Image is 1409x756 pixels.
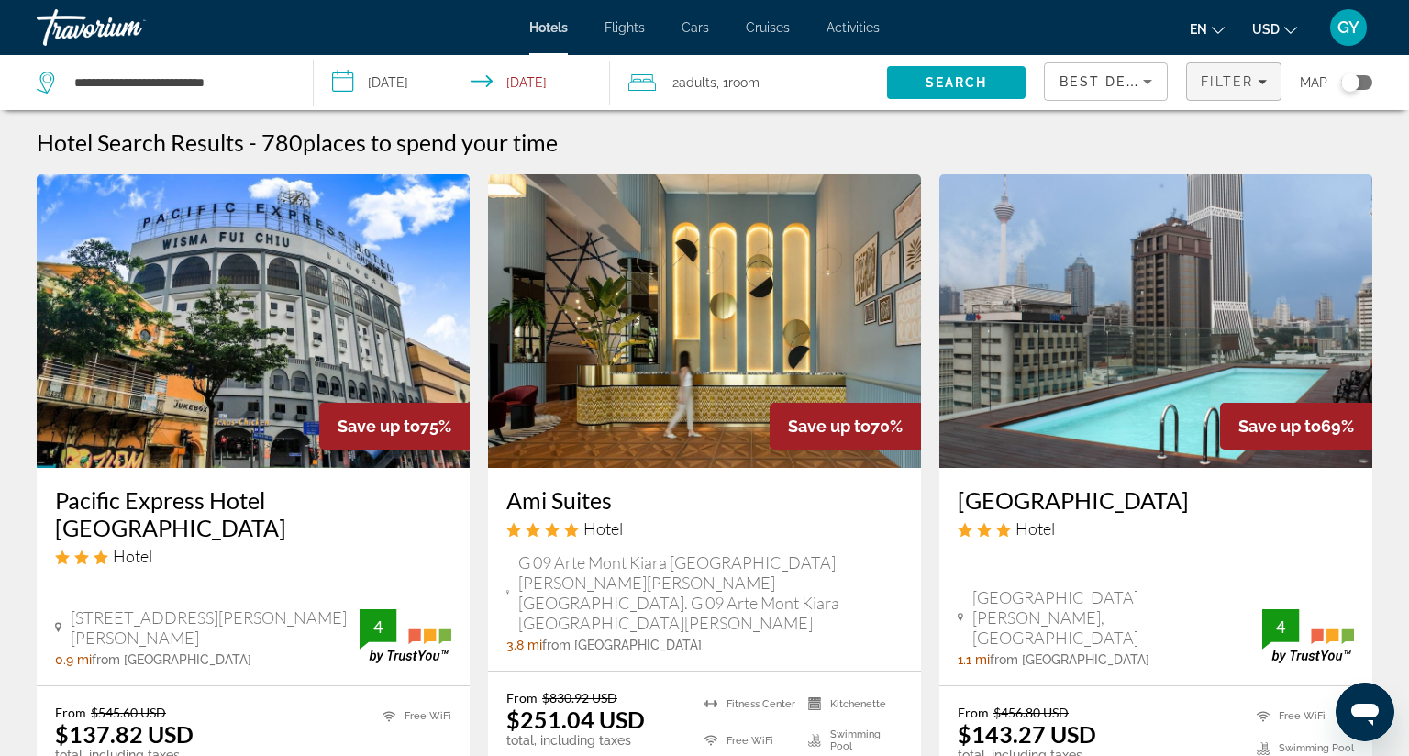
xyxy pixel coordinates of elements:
[1220,403,1372,450] div: 69%
[1325,8,1372,47] button: User Menu
[958,518,1354,539] div: 3 star Hotel
[1336,683,1394,741] iframe: Кнопка запуска окна обмена сообщениями
[360,616,396,638] div: 4
[972,587,1262,648] span: [GEOGRAPHIC_DATA][PERSON_NAME], [GEOGRAPHIC_DATA]
[827,20,880,35] a: Activities
[55,720,194,748] ins: $137.82 USD
[926,75,988,90] span: Search
[728,75,760,90] span: Room
[55,705,86,720] span: From
[958,720,1096,748] ins: $143.27 USD
[610,55,887,110] button: Travelers: 2 adults, 0 children
[990,652,1149,667] span: from [GEOGRAPHIC_DATA]
[958,652,990,667] span: 1.1 mi
[542,638,702,652] span: from [GEOGRAPHIC_DATA]
[92,652,251,667] span: from [GEOGRAPHIC_DATA]
[993,705,1069,720] del: $456.80 USD
[1201,74,1253,89] span: Filter
[518,552,903,633] span: G 09 Arte Mont Kiara [GEOGRAPHIC_DATA][PERSON_NAME][PERSON_NAME] [GEOGRAPHIC_DATA]. G 09 Arte Mon...
[695,727,799,754] li: Free WiFi
[506,518,903,539] div: 4 star Hotel
[360,609,451,663] img: TrustYou guest rating badge
[338,417,420,436] span: Save up to
[958,705,989,720] span: From
[746,20,790,35] a: Cruises
[506,733,682,748] p: total, including taxes
[1337,18,1359,37] span: GY
[770,403,921,450] div: 70%
[373,705,451,728] li: Free WiFi
[72,69,285,96] input: Search hotel destination
[799,690,903,717] li: Kitchenette
[672,70,716,95] span: 2
[488,174,921,468] img: Ami Suites
[55,652,92,667] span: 0.9 mi
[303,128,558,156] span: places to spend your time
[506,706,645,733] ins: $251.04 USD
[261,128,558,156] h2: 780
[319,403,470,450] div: 75%
[314,55,609,110] button: Select check in and out date
[1015,518,1055,539] span: Hotel
[506,690,538,706] span: From
[695,690,799,717] li: Fitness Center
[529,20,568,35] a: Hotels
[1252,22,1280,37] span: USD
[605,20,645,35] a: Flights
[55,486,451,541] a: Pacific Express Hotel [GEOGRAPHIC_DATA]
[1238,417,1321,436] span: Save up to
[583,518,623,539] span: Hotel
[1186,62,1281,101] button: Filters
[682,20,709,35] a: Cars
[1252,16,1297,42] button: Change currency
[1327,74,1372,91] button: Toggle map
[1060,71,1152,93] mat-select: Sort by
[1262,616,1299,638] div: 4
[1190,16,1225,42] button: Change language
[113,546,152,566] span: Hotel
[91,705,166,720] del: $545.60 USD
[506,486,903,514] a: Ami Suites
[887,66,1026,99] button: Search
[679,75,716,90] span: Adults
[37,4,220,51] a: Travorium
[506,638,542,652] span: 3.8 mi
[37,128,244,156] h1: Hotel Search Results
[788,417,871,436] span: Save up to
[958,486,1354,514] a: [GEOGRAPHIC_DATA]
[1300,70,1327,95] span: Map
[799,727,903,754] li: Swimming Pool
[939,174,1372,468] img: Pacific Express Hotel Central Market
[1060,74,1155,89] span: Best Deals
[37,174,470,468] img: Pacific Express Hotel Chinatown
[542,690,617,706] del: $830.92 USD
[716,70,760,95] span: , 1
[1248,705,1354,728] li: Free WiFi
[249,128,257,156] span: -
[1262,609,1354,663] img: TrustYou guest rating badge
[1190,22,1207,37] span: en
[55,546,451,566] div: 3 star Hotel
[71,607,360,648] span: [STREET_ADDRESS][PERSON_NAME][PERSON_NAME]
